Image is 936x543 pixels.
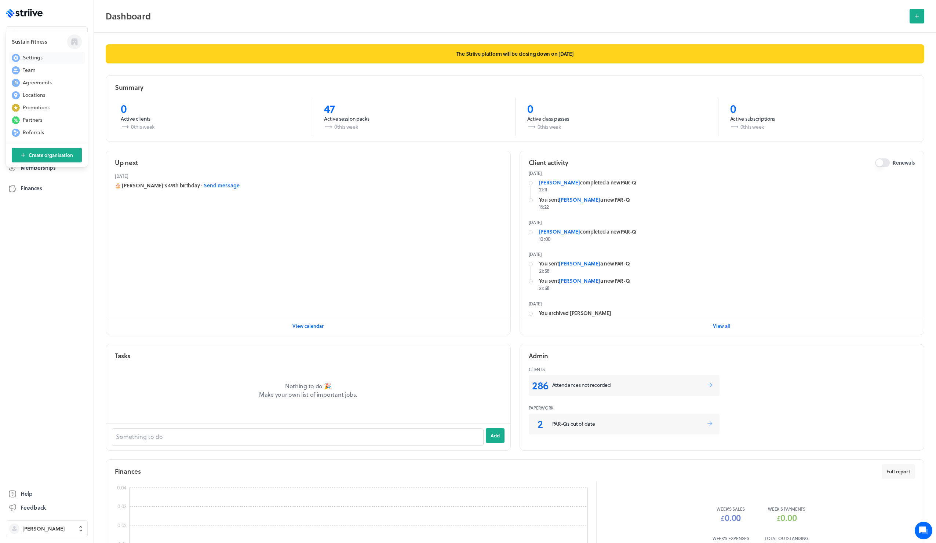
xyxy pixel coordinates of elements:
[713,535,749,541] p: week 's expenses
[529,170,915,176] p: [DATE]
[23,54,43,61] span: Settings
[292,323,324,329] span: View calendar
[780,511,797,524] span: 0.00
[115,83,143,92] h2: Summary
[9,114,85,126] button: Partners
[11,49,136,72] h2: We're here to help. Ask us anything!
[9,52,85,64] button: Settings
[893,159,915,166] span: Renewals
[730,102,909,115] p: 0
[201,182,202,189] span: ·
[552,420,707,428] p: PAR-Qs out of date
[886,468,910,475] span: Full report
[115,158,138,167] h2: Up next
[539,179,580,186] a: [PERSON_NAME]
[713,319,731,333] button: View all
[915,522,932,539] iframe: gist-messenger-bubble-iframe
[768,506,805,512] p: week 's payments
[121,122,300,131] p: 0 this week
[725,511,741,524] span: 0.00
[204,182,240,189] button: Send message
[23,91,45,99] span: Locations
[559,260,600,267] a: [PERSON_NAME]
[47,90,88,96] span: New conversation
[250,382,367,399] p: Nothing to do 🎉 Make your own list of important jobs.
[11,85,135,100] button: New conversation
[106,9,905,23] h2: Dashboard
[23,116,42,124] span: Partners
[10,114,137,123] p: Find an answer quickly
[23,79,52,86] span: Agreements
[539,260,915,267] div: You sent a new PAR-Q
[9,77,85,89] button: Agreements
[539,196,915,203] div: You sent a new PAR-Q
[721,512,741,524] span: £
[117,502,127,510] tspan: 0.03
[112,428,484,446] input: Something to do
[529,219,915,225] p: [DATE]
[539,277,915,285] div: You sent a new PAR-Q
[527,122,706,131] p: 0 this week
[539,179,915,186] div: completed a new PAR-Q
[529,414,720,434] a: 2PAR-Qs out of date
[115,170,502,182] header: [DATE]
[529,375,720,396] a: 286Attendances not recorded
[539,186,915,193] p: 21:11
[324,115,503,122] p: Active session packs
[875,158,890,167] button: Renewals
[730,115,909,122] p: Active subscriptions
[765,535,809,541] p: Total outstanding
[539,228,915,235] div: completed a new PAR-Q
[9,65,85,76] button: Team
[718,98,921,136] a: 0Active subscriptions0this week
[539,316,915,324] p: 16:31
[527,102,706,115] p: 0
[552,381,707,389] p: Attendances not recorded
[529,351,549,360] h2: Admin
[532,417,549,431] p: 2
[11,36,136,47] h1: Hi [PERSON_NAME]
[312,98,515,136] a: 47Active session packs0this week
[324,102,503,115] p: 47
[527,115,706,122] p: Active class passes
[491,432,500,439] span: Add
[539,285,915,292] p: 21:58
[882,464,915,479] button: Full report
[21,126,131,141] input: Search articles
[529,402,915,414] header: Paperwork
[713,323,731,329] span: View all
[559,196,600,203] a: [PERSON_NAME]
[115,182,502,189] div: 🎂 [PERSON_NAME]'s 49th birthday
[9,127,85,139] button: Referrals
[117,521,127,529] tspan: 0.02
[777,512,797,524] span: £
[529,158,568,167] h2: Client activity
[539,309,915,317] div: You archived [PERSON_NAME]
[115,467,141,476] h2: Finances
[115,351,130,360] h2: Tasks
[12,148,82,162] button: Create organisation
[730,122,909,131] p: 0 this week
[529,251,915,257] p: [DATE]
[106,44,924,63] p: The Striive platform will be closing down on [DATE]
[717,506,745,512] p: week 's sales
[23,104,50,111] span: Promotions
[559,277,600,285] a: [PERSON_NAME]
[23,66,36,74] span: Team
[121,102,300,115] p: 0
[539,235,915,243] p: 10:00
[539,228,580,235] a: [PERSON_NAME]
[324,122,503,131] p: 0 this week
[486,428,505,443] button: Add
[117,484,127,491] tspan: 0.04
[529,301,915,307] p: [DATE]
[9,89,85,101] button: Locations
[532,378,549,392] p: 286
[121,115,300,122] p: Active clients
[12,38,61,45] h3: Sustain Fitness
[29,152,73,158] span: Create organisation
[539,203,915,210] p: 16:22
[529,363,915,375] header: Clients
[109,98,312,136] a: 0Active clients0this week
[292,319,324,333] button: View calendar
